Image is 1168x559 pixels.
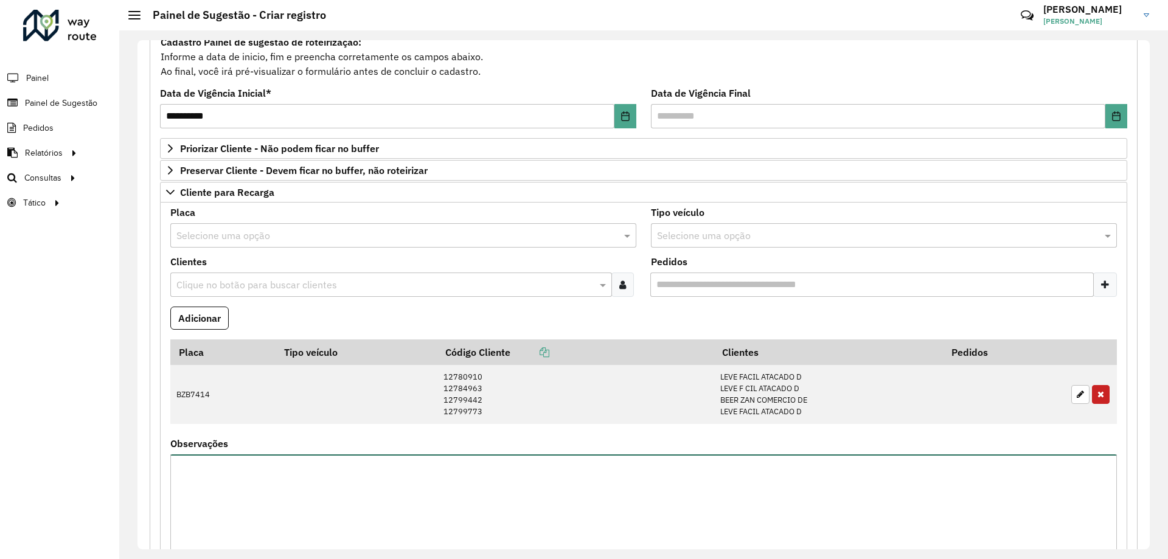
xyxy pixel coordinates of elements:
[170,436,228,451] label: Observações
[614,104,636,128] button: Choose Date
[161,36,361,48] strong: Cadastro Painel de sugestão de roteirização:
[160,86,271,100] label: Data de Vigência Inicial
[160,182,1127,203] a: Cliente para Recarga
[1105,104,1127,128] button: Choose Date
[24,172,61,184] span: Consultas
[160,160,1127,181] a: Preservar Cliente - Devem ficar no buffer, não roteirizar
[141,9,326,22] h2: Painel de Sugestão - Criar registro
[437,339,714,365] th: Código Cliente
[23,196,46,209] span: Tático
[714,365,942,424] td: LEVE FACIL ATACADO D LEVE F CIL ATACADO D BEER ZAN COMERCIO DE LEVE FACIL ATACADO D
[714,339,942,365] th: Clientes
[170,365,276,424] td: BZB7414
[170,254,207,269] label: Clientes
[437,365,714,424] td: 12780910 12784963 12799442 12799773
[25,97,97,109] span: Painel de Sugestão
[1043,4,1135,15] h3: [PERSON_NAME]
[180,187,274,197] span: Cliente para Recarga
[25,147,63,159] span: Relatórios
[160,138,1127,159] a: Priorizar Cliente - Não podem ficar no buffer
[180,144,379,153] span: Priorizar Cliente - Não podem ficar no buffer
[651,86,751,100] label: Data de Vigência Final
[651,205,704,220] label: Tipo veículo
[651,254,687,269] label: Pedidos
[26,72,49,85] span: Painel
[943,339,1065,365] th: Pedidos
[23,122,54,134] span: Pedidos
[170,205,195,220] label: Placa
[1043,16,1135,27] span: [PERSON_NAME]
[160,34,1127,79] div: Informe a data de inicio, fim e preencha corretamente os campos abaixo. Ao final, você irá pré-vi...
[1014,2,1040,29] a: Contato Rápido
[180,165,428,175] span: Preservar Cliente - Devem ficar no buffer, não roteirizar
[276,339,437,365] th: Tipo veículo
[170,339,276,365] th: Placa
[510,346,549,358] a: Copiar
[170,307,229,330] button: Adicionar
